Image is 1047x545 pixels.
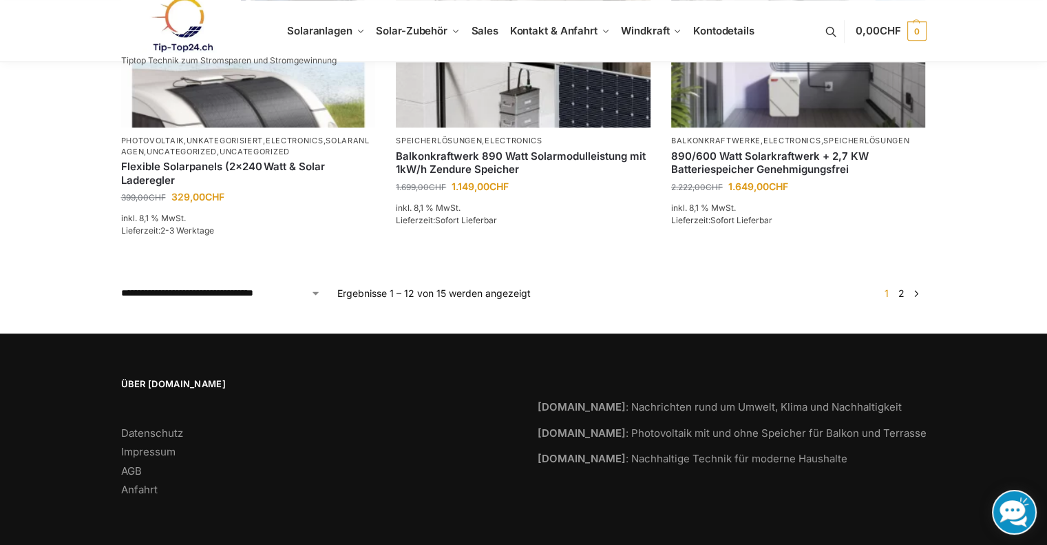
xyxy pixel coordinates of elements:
span: Lieferzeit: [121,225,214,236]
bdi: 1.649,00 [728,181,788,192]
a: Speicherlösungen [823,136,909,145]
a: Datenschutz [121,426,183,440]
span: CHF [706,182,723,192]
span: Sofort Lieferbar [710,215,772,225]
span: CHF [489,181,509,192]
span: Über [DOMAIN_NAME] [121,378,510,391]
a: Solaranlagen [121,136,370,156]
p: inkl. 8,1 % MwSt. [121,212,376,225]
a: Balkonkraftwerk 890 Watt Solarmodulleistung mit 1kW/h Zendure Speicher [396,150,651,176]
a: Electronics [485,136,542,145]
a: 890/600 Watt Solarkraftwerk + 2,7 KW Batteriespeicher Genehmigungsfrei [671,150,926,176]
a: Electronics [763,136,821,145]
a: Balkonkraftwerke [671,136,761,145]
strong: [DOMAIN_NAME] [538,452,626,465]
a: Anfahrt [121,483,158,496]
nav: Produkt-Seitennummerierung [876,286,926,300]
span: Lieferzeit: [671,215,772,225]
span: Lieferzeit: [396,215,497,225]
span: 0,00 [856,24,900,37]
a: → [911,286,921,300]
bdi: 329,00 [171,191,224,203]
a: Photovoltaik [121,136,184,145]
span: CHF [149,192,166,203]
a: Impressum [121,445,176,458]
bdi: 399,00 [121,192,166,203]
p: , , , , , [121,136,376,157]
span: 2-3 Werktage [160,225,214,236]
span: Solar-Zubehör [376,24,447,37]
span: Windkraft [621,24,669,37]
span: CHF [429,182,446,192]
span: Kontodetails [693,24,754,37]
a: Uncategorized [220,147,290,156]
a: [DOMAIN_NAME]: Photovoltaik mit und ohne Speicher für Balkon und Terrasse [538,426,927,440]
a: Seite 2 [895,287,908,299]
span: Sales [472,24,499,37]
a: [DOMAIN_NAME]: Nachhaltige Technik für moderne Haushalte [538,452,847,465]
a: Speicherlösungen [396,136,482,145]
span: Sofort Lieferbar [435,215,497,225]
a: Flexible Solarpanels (2×240 Watt & Solar Laderegler [121,160,376,187]
a: Unkategorisiert [187,136,264,145]
a: Electronics [266,136,324,145]
a: Uncategorized [147,147,217,156]
select: Shop-Reihenfolge [121,286,321,300]
bdi: 1.149,00 [452,181,509,192]
strong: [DOMAIN_NAME] [538,426,626,440]
p: inkl. 8,1 % MwSt. [671,202,926,214]
span: 0 [907,21,927,41]
p: , , [671,136,926,146]
span: Kontakt & Anfahrt [510,24,597,37]
a: AGB [121,464,142,477]
span: Seite 1 [881,287,892,299]
a: [DOMAIN_NAME]: Nachrichten rund um Umwelt, Klima und Nachhaltigkeit [538,400,902,413]
p: Ergebnisse 1 – 12 von 15 werden angezeigt [337,286,531,300]
span: CHF [205,191,224,203]
strong: [DOMAIN_NAME] [538,400,626,413]
bdi: 2.222,00 [671,182,723,192]
span: Solaranlagen [287,24,352,37]
span: CHF [769,181,788,192]
p: Tiptop Technik zum Stromsparen und Stromgewinnung [121,56,337,65]
bdi: 1.699,00 [396,182,446,192]
a: 0,00CHF 0 [856,10,926,52]
span: CHF [880,24,901,37]
p: inkl. 8,1 % MwSt. [396,202,651,214]
p: , [396,136,651,146]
